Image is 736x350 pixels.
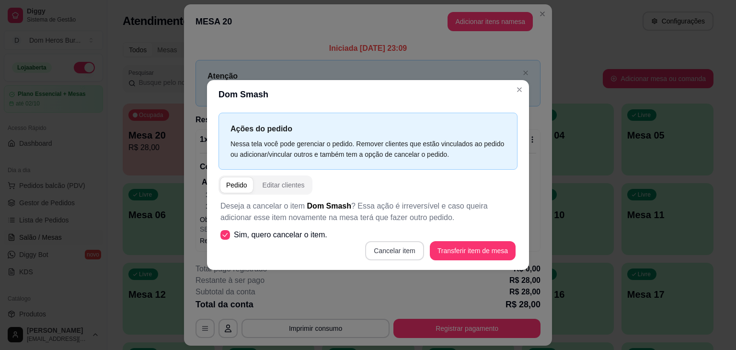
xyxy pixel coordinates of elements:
[230,139,506,160] div: Nessa tela você pode gerenciar o pedido. Remover clientes que estão vinculados ao pedido ou adici...
[365,241,424,260] button: Cancelar item
[307,202,351,210] span: Dom Smash
[230,123,506,135] p: Ações do pedido
[430,241,516,260] button: Transferir item de mesa
[226,180,247,190] div: Pedido
[263,180,305,190] div: Editar clientes
[512,82,527,97] button: Close
[234,229,327,241] span: Sim, quero cancelar o item.
[220,200,516,223] p: Deseja a cancelar o item ? Essa ação é irreversível e caso queira adicionar esse item novamente n...
[207,80,529,109] header: Dom Smash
